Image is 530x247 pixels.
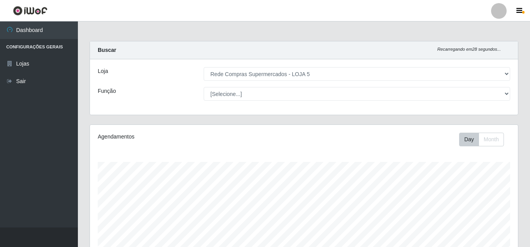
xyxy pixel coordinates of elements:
[98,47,116,53] strong: Buscar
[459,133,479,146] button: Day
[13,6,48,16] img: CoreUI Logo
[98,133,263,141] div: Agendamentos
[98,87,116,95] label: Função
[98,67,108,75] label: Loja
[437,47,501,52] i: Recarregando em 28 segundos...
[459,133,510,146] div: Toolbar with button groups
[459,133,504,146] div: First group
[479,133,504,146] button: Month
